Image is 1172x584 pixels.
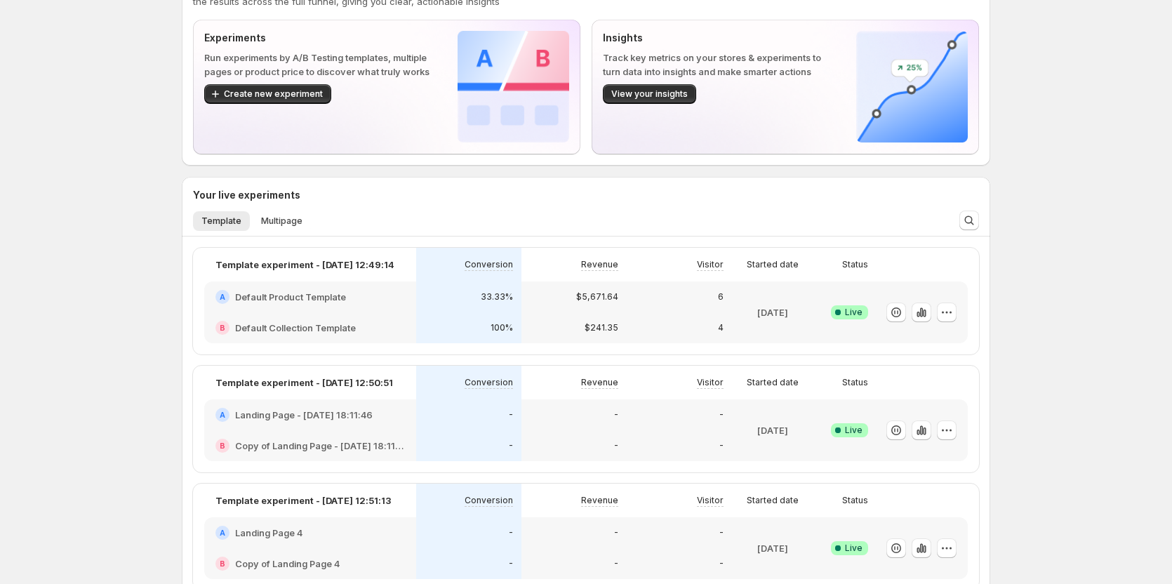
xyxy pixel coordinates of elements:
[603,51,834,79] p: Track key metrics on your stores & experiments to turn data into insights and make smarter actions
[845,425,863,436] span: Live
[718,322,724,333] p: 4
[465,259,513,270] p: Conversion
[719,558,724,569] p: -
[215,376,393,390] p: Template experiment - [DATE] 12:50:51
[959,211,979,230] button: Search and filter results
[220,411,225,419] h2: A
[220,293,225,301] h2: A
[204,51,435,79] p: Run experiments by A/B Testing templates, multiple pages or product price to discover what truly ...
[842,259,868,270] p: Status
[509,527,513,538] p: -
[224,88,323,100] span: Create new experiment
[842,495,868,506] p: Status
[581,495,618,506] p: Revenue
[215,258,394,272] p: Template experiment - [DATE] 12:49:14
[697,377,724,388] p: Visitor
[204,84,331,104] button: Create new experiment
[845,543,863,554] span: Live
[481,291,513,303] p: 33.33%
[757,305,788,319] p: [DATE]
[747,259,799,270] p: Started date
[718,291,724,303] p: 6
[193,188,300,202] h3: Your live experiments
[845,307,863,318] span: Live
[614,409,618,420] p: -
[585,322,618,333] p: $241.35
[581,377,618,388] p: Revenue
[204,31,435,45] p: Experiments
[509,440,513,451] p: -
[757,423,788,437] p: [DATE]
[719,527,724,538] p: -
[719,409,724,420] p: -
[235,290,346,304] h2: Default Product Template
[235,321,356,335] h2: Default Collection Template
[465,377,513,388] p: Conversion
[719,440,724,451] p: -
[220,324,225,332] h2: B
[576,291,618,303] p: $5,671.64
[235,526,302,540] h2: Landing Page 4
[220,442,225,450] h2: B
[747,377,799,388] p: Started date
[215,493,391,507] p: Template experiment - [DATE] 12:51:13
[509,409,513,420] p: -
[603,31,834,45] p: Insights
[235,408,373,422] h2: Landing Page - [DATE] 18:11:46
[458,31,569,142] img: Experiments
[581,259,618,270] p: Revenue
[842,377,868,388] p: Status
[614,440,618,451] p: -
[614,527,618,538] p: -
[201,215,241,227] span: Template
[697,495,724,506] p: Visitor
[261,215,302,227] span: Multipage
[747,495,799,506] p: Started date
[235,557,340,571] h2: Copy of Landing Page 4
[235,439,405,453] h2: Copy of Landing Page - [DATE] 18:11:46
[509,558,513,569] p: -
[614,558,618,569] p: -
[220,529,225,537] h2: A
[491,322,513,333] p: 100%
[856,31,968,142] img: Insights
[697,259,724,270] p: Visitor
[757,541,788,555] p: [DATE]
[611,88,688,100] span: View your insights
[603,84,696,104] button: View your insights
[220,559,225,568] h2: B
[465,495,513,506] p: Conversion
